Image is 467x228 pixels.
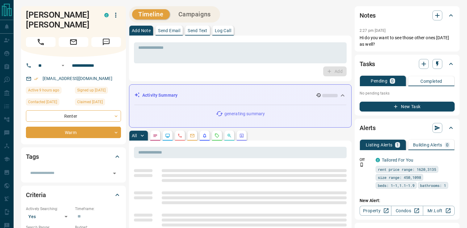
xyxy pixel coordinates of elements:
span: Message [91,37,121,47]
p: 0 [391,79,394,83]
h2: Notes [360,11,376,20]
div: Wed Apr 23 2025 [75,99,121,107]
div: condos.ca [376,158,380,162]
p: 0 [446,143,448,147]
p: No pending tasks [360,89,455,98]
svg: Listing Alerts [202,133,207,138]
svg: Notes [153,133,158,138]
svg: Agent Actions [239,133,244,138]
a: [EMAIL_ADDRESS][DOMAIN_NAME] [43,76,112,81]
button: Open [110,169,119,178]
span: bathrooms: 1 [420,182,446,188]
p: Log Call [215,28,231,33]
button: New Task [360,102,455,112]
svg: Calls [177,133,182,138]
a: Condos [391,206,423,216]
h2: Tags [26,152,39,162]
h2: Alerts [360,123,376,133]
h2: Tasks [360,59,375,69]
span: Email [59,37,88,47]
p: Completed [420,79,442,83]
div: Fri Aug 08 2025 [26,99,72,107]
p: Pending [371,79,387,83]
a: Mr.Loft [423,206,455,216]
button: Campaigns [172,9,217,19]
div: Notes [360,8,455,23]
p: Send Email [158,28,180,33]
span: Call [26,37,56,47]
svg: Push Notification Only [360,163,364,167]
div: Tasks [360,57,455,71]
p: Timeframe: [75,206,121,212]
p: New Alert: [360,197,455,204]
span: Claimed [DATE] [77,99,103,105]
div: Mon Jul 15 2024 [75,87,121,95]
svg: Emails [190,133,195,138]
div: Wed Aug 13 2025 [26,87,72,95]
p: 1 [396,143,399,147]
p: All [132,133,137,138]
h2: Criteria [26,190,46,200]
p: Add Note [132,28,151,33]
div: Activity Summary [134,90,346,101]
svg: Requests [215,133,219,138]
div: Yes [26,212,72,222]
p: generating summary [224,111,265,117]
span: Signed up [DATE] [77,87,106,93]
span: rent price range: 1620,3135 [378,166,436,172]
h1: [PERSON_NAME] [PERSON_NAME] [26,10,95,30]
p: 2:27 pm [DATE] [360,28,386,33]
div: condos.ca [104,13,109,17]
p: Building Alerts [413,143,442,147]
button: Timeline [132,9,170,19]
a: Tailored For You [382,158,413,163]
p: Send Text [188,28,207,33]
p: Off [360,157,372,163]
div: Alerts [360,120,455,135]
div: Renter [26,110,121,122]
p: Hi do you want to see those other ones [DATE] as well? [360,35,455,48]
svg: Email Verified [34,77,38,81]
div: Warm [26,127,121,138]
p: Activity Summary [142,92,177,99]
svg: Lead Browsing Activity [165,133,170,138]
div: Tags [26,149,121,164]
button: Open [59,62,67,69]
p: Listing Alerts [366,143,393,147]
p: Actively Searching: [26,206,72,212]
div: Criteria [26,188,121,202]
svg: Opportunities [227,133,232,138]
a: Property [360,206,391,216]
span: size range: 450,1098 [378,174,421,180]
span: beds: 1-1,1.1-1.9 [378,182,415,188]
span: Contacted [DATE] [28,99,57,105]
span: Active 9 hours ago [28,87,59,93]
